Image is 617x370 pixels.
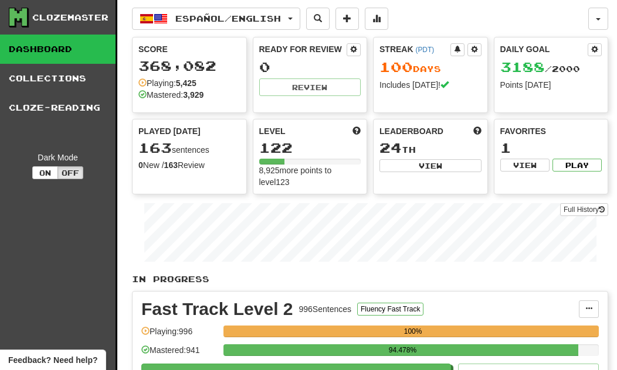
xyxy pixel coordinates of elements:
[227,326,599,337] div: 100%
[379,59,413,75] span: 100
[138,77,196,89] div: Playing:
[379,139,402,156] span: 24
[500,159,550,172] button: View
[500,141,602,155] div: 1
[138,43,240,55] div: Score
[132,273,608,285] p: In Progress
[259,141,361,155] div: 122
[132,8,300,30] button: Español/English
[259,60,361,74] div: 0
[500,125,602,137] div: Favorites
[379,43,450,55] div: Streak
[500,59,545,75] span: 3188
[500,79,602,91] div: Points [DATE]
[259,165,361,188] div: 8,925 more points to level 123
[175,13,281,23] span: Español / English
[379,60,482,75] div: Day s
[365,8,388,30] button: More stats
[379,159,482,172] button: View
[141,344,218,364] div: Mastered: 941
[227,344,578,356] div: 94.478%
[138,89,204,101] div: Mastered:
[335,8,359,30] button: Add sentence to collection
[379,125,443,137] span: Leaderboard
[138,160,143,170] strong: 0
[57,166,83,179] button: Off
[138,159,240,171] div: New / Review
[259,125,286,137] span: Level
[141,326,218,345] div: Playing: 996
[473,125,482,137] span: This week in points, UTC
[306,8,330,30] button: Search sentences
[176,78,196,88] strong: 5,425
[552,159,602,172] button: Play
[259,78,361,96] button: Review
[357,303,423,316] button: Fluency Fast Track
[415,46,434,54] a: (PDT)
[138,141,240,156] div: sentences
[500,43,588,56] div: Daily Goal
[8,354,97,366] span: Open feedback widget
[560,203,608,216] a: Full History
[138,59,240,73] div: 368,082
[138,125,201,137] span: Played [DATE]
[379,79,482,91] div: Includes [DATE]!
[299,303,352,315] div: 996 Sentences
[379,141,482,156] div: th
[141,300,293,318] div: Fast Track Level 2
[259,43,347,55] div: Ready for Review
[183,90,204,100] strong: 3,929
[9,152,107,163] div: Dark Mode
[500,64,580,74] span: / 2000
[32,12,109,23] div: Clozemaster
[352,125,361,137] span: Score more points to level up
[138,139,172,156] span: 163
[164,160,178,170] strong: 163
[32,166,58,179] button: On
